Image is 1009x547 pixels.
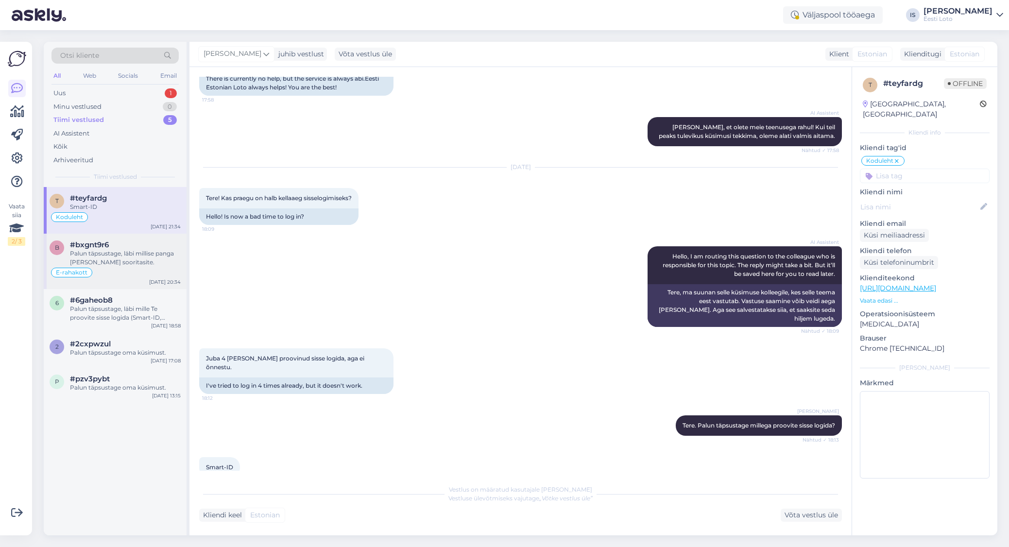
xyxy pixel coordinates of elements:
[94,172,137,181] span: Tiimi vestlused
[801,327,839,335] span: Nähtud ✓ 18:09
[70,249,181,267] div: Palun täpsustage, läbi millise panga [PERSON_NAME] sooritasite.
[860,246,990,256] p: Kliendi telefon
[151,223,181,230] div: [DATE] 21:34
[274,49,324,59] div: juhib vestlust
[206,355,366,371] span: Juba 4 [PERSON_NAME] proovinud sisse logida, aga ei õnnestu.
[797,408,839,415] span: [PERSON_NAME]
[53,155,93,165] div: Arhiveeritud
[663,253,837,277] span: Hello, I am routing this question to the colleague who is responsible for this topic. The reply m...
[944,78,987,89] span: Offline
[53,88,66,98] div: Uus
[199,377,393,394] div: I've tried to log in 4 times already, but it doesn't work.
[860,284,936,292] a: [URL][DOMAIN_NAME]
[448,495,593,502] span: Vestluse ülevõtmiseks vajutage
[860,187,990,197] p: Kliendi nimi
[869,81,872,88] span: t
[206,463,233,471] span: Smart-ID
[857,49,887,59] span: Estonian
[53,142,68,152] div: Kõik
[539,495,593,502] i: „Võtke vestlus üle”
[860,219,990,229] p: Kliendi email
[860,256,938,269] div: Küsi telefoninumbrit
[923,7,1003,23] a: [PERSON_NAME]Eesti Loto
[70,375,110,383] span: #pzv3pybt
[163,115,177,125] div: 5
[152,392,181,399] div: [DATE] 13:15
[860,378,990,388] p: Märkmed
[860,202,978,212] input: Lisa nimi
[683,422,835,429] span: Tere. Palun täpsustage millega proovite sisse logida?
[860,296,990,305] p: Vaata edasi ...
[860,363,990,372] div: [PERSON_NAME]
[335,48,396,61] div: Võta vestlus üle
[199,208,359,225] div: Hello! Is now a bad time to log in?
[163,102,177,112] div: 0
[151,357,181,364] div: [DATE] 17:08
[70,383,181,392] div: Palun täpsustage oma küsimust.
[860,229,929,242] div: Küsi meiliaadressi
[923,15,992,23] div: Eesti Loto
[53,115,104,125] div: Tiimi vestlused
[802,147,839,154] span: Nähtud ✓ 17:58
[883,78,944,89] div: # teyfardg
[70,203,181,211] div: Smart-ID
[8,50,26,68] img: Askly Logo
[53,102,102,112] div: Minu vestlused
[70,240,109,249] span: #bxgnt9r6
[206,194,352,202] span: Tere! Kas praegu on halb kellaaeg sisselogimiseks?
[151,322,181,329] div: [DATE] 18:58
[55,244,59,251] span: b
[55,197,59,205] span: t
[70,348,181,357] div: Palun täpsustage oma küsimust.
[923,7,992,15] div: [PERSON_NAME]
[56,214,83,220] span: Koduleht
[659,123,837,139] span: [PERSON_NAME], et olete meie teenusega rahul! Kui teil peaks tulevikus küsimusi tekkima, oleme al...
[199,510,242,520] div: Kliendi keel
[803,109,839,117] span: AI Assistent
[116,69,140,82] div: Socials
[202,96,239,103] span: 17:58
[449,486,592,493] span: Vestlus on määratud kasutajale [PERSON_NAME]
[199,70,393,96] div: There is currently no help, but the service is always abi.Eesti Estonian Loto always helps! You a...
[70,340,111,348] span: #2cxpwzul
[81,69,98,82] div: Web
[149,278,181,286] div: [DATE] 20:34
[56,270,87,275] span: E-rahakott
[860,319,990,329] p: [MEDICAL_DATA]
[860,169,990,183] input: Lisa tag
[866,158,893,164] span: Koduleht
[906,8,920,22] div: IS
[860,333,990,343] p: Brauser
[51,69,63,82] div: All
[950,49,979,59] span: Estonian
[783,6,883,24] div: Väljaspool tööaega
[863,99,980,120] div: [GEOGRAPHIC_DATA], [GEOGRAPHIC_DATA]
[250,510,280,520] span: Estonian
[70,305,181,322] div: Palun täpsustage, läbi mille Te proovite sisse logida (Smart-ID, Mobiil-ID, ID-kaart)
[803,239,839,246] span: AI Assistent
[165,88,177,98] div: 1
[648,284,842,327] div: Tere, ma suunan selle küsimuse kolleegile, kes selle teema eest vastutab. Vastuse saamine võib ve...
[158,69,179,82] div: Email
[860,309,990,319] p: Operatsioonisüsteem
[860,343,990,354] p: Chrome [TECHNICAL_ID]
[803,436,839,444] span: Nähtud ✓ 18:13
[55,378,59,385] span: p
[8,202,25,246] div: Vaata siia
[900,49,941,59] div: Klienditugi
[860,128,990,137] div: Kliendi info
[202,225,239,233] span: 18:09
[55,343,59,350] span: 2
[70,296,113,305] span: #6gaheob8
[202,394,239,402] span: 18:12
[55,299,59,307] span: 6
[199,163,842,171] div: [DATE]
[53,129,89,138] div: AI Assistent
[204,49,261,59] span: [PERSON_NAME]
[60,51,99,61] span: Otsi kliente
[70,194,107,203] span: #teyfardg
[781,509,842,522] div: Võta vestlus üle
[825,49,849,59] div: Klient
[8,237,25,246] div: 2 / 3
[860,143,990,153] p: Kliendi tag'id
